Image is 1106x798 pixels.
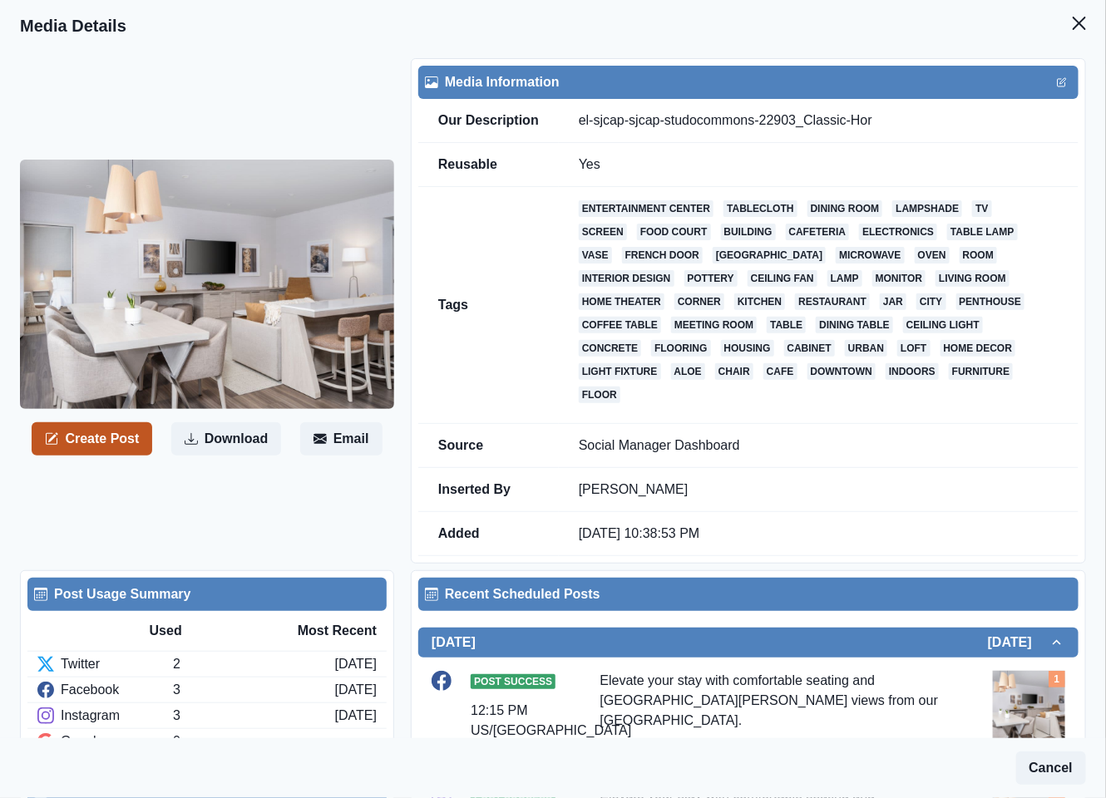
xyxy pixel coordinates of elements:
[579,340,641,357] a: concrete
[880,293,906,310] a: jar
[671,317,757,333] a: meeting room
[559,99,1079,143] td: el-sjcap-sjcap-studocommons-22903_Classic-Hor
[1063,7,1096,40] button: Close
[903,317,983,333] a: ceiling light
[734,293,785,310] a: kitchen
[767,317,806,333] a: table
[37,680,173,700] div: Facebook
[418,99,559,143] td: Our Description
[807,200,883,217] a: dining room
[579,437,1059,454] p: Social Manager Dashboard
[671,363,705,380] a: aloe
[559,512,1079,556] td: [DATE] 10:38:53 PM
[784,340,835,357] a: cabinet
[807,363,876,380] a: downtown
[748,270,817,287] a: ceiling fan
[579,317,661,333] a: coffee table
[1016,751,1086,785] button: Cancel
[34,584,380,604] div: Post Usage Summary
[845,340,887,357] a: urban
[859,224,937,240] a: electronics
[915,247,950,264] a: oven
[684,270,738,287] a: pottery
[721,224,776,240] a: building
[418,424,559,468] td: Source
[418,468,559,512] td: Inserted By
[471,674,555,689] span: Post Success
[713,247,826,264] a: [GEOGRAPHIC_DATA]
[37,731,173,751] div: Google
[579,224,627,240] a: screen
[263,621,377,641] div: Most Recent
[579,387,620,403] a: floor
[956,293,1025,310] a: penthouse
[171,422,281,456] button: Download
[173,706,334,726] div: 3
[886,363,939,380] a: indoors
[150,621,264,641] div: Used
[949,363,1013,380] a: furniture
[418,628,1079,658] button: [DATE][DATE]
[20,160,394,409] img: fhdn54ribzchsaxxofgq
[373,731,377,751] div: -
[418,143,559,187] td: Reusable
[947,224,1017,240] a: table lamp
[936,270,1010,287] a: living room
[916,293,946,310] a: city
[795,293,870,310] a: restaurant
[335,706,377,726] div: [DATE]
[972,200,991,217] a: tv
[425,584,1072,604] div: Recent Scheduled Posts
[892,200,962,217] a: lampshade
[622,247,703,264] a: french door
[335,654,377,674] div: [DATE]
[418,512,559,556] td: Added
[763,363,797,380] a: cafe
[786,224,850,240] a: cafeteria
[1052,72,1072,92] button: Edit
[988,634,1049,650] h2: [DATE]
[579,247,612,264] a: vase
[1049,671,1065,687] div: Total Media Attached
[827,270,862,287] a: lamp
[418,187,559,424] td: Tags
[425,72,1072,92] div: Media Information
[715,363,753,380] a: chair
[723,200,797,217] a: tablecloth
[32,422,152,456] button: Create Post
[941,340,1016,357] a: home decor
[960,247,997,264] a: room
[721,340,774,357] a: housing
[897,340,930,357] a: loft
[37,706,173,726] div: Instagram
[579,293,664,310] a: home theater
[637,224,711,240] a: food court
[173,680,334,700] div: 3
[579,200,713,217] a: entertainment center
[471,701,631,741] div: 12:15 PM US/[GEOGRAPHIC_DATA]
[335,680,377,700] div: [DATE]
[579,270,674,287] a: interior design
[173,731,372,751] div: 0
[432,634,476,650] h2: [DATE]
[651,340,710,357] a: flooring
[579,363,661,380] a: light fixture
[816,317,892,333] a: dining table
[37,654,173,674] div: Twitter
[300,422,383,456] button: Email
[674,293,724,310] a: corner
[993,671,1065,743] img: fhdn54ribzchsaxxofgq
[836,247,904,264] a: microwave
[872,270,926,287] a: monitor
[579,482,689,496] a: [PERSON_NAME]
[559,143,1079,187] td: Yes
[173,654,334,674] div: 2
[600,671,948,737] div: Elevate your stay with comfortable seating and [GEOGRAPHIC_DATA][PERSON_NAME] views from our [GEO...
